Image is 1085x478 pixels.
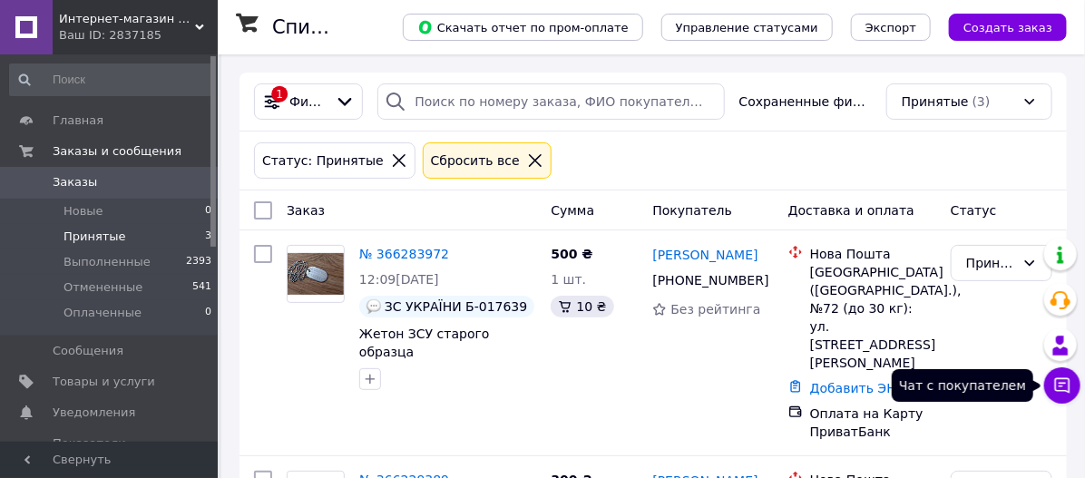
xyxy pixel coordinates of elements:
div: Оплата на Карту ПриватБанк [810,405,936,441]
span: Новые [64,203,103,219]
span: Оплаченные [64,305,142,321]
div: Статус: Принятые [259,151,387,171]
button: Скачать отчет по пром-оплате [403,14,643,41]
span: 541 [192,279,211,296]
span: Заказ [287,203,325,218]
span: 0 [205,203,211,219]
span: Принятые [64,229,126,245]
h1: Список заказов [272,16,428,38]
span: Сохраненные фильтры: [739,93,872,111]
span: Сумма [551,203,594,218]
span: Интернет-магазин "proMaking" [59,11,195,27]
input: Поиск [9,63,213,96]
span: Товары и услуги [53,374,155,390]
input: Поиск по номеру заказа, ФИО покупателя, номеру телефона, Email, номеру накладной [377,83,724,120]
span: Управление статусами [676,21,818,34]
a: Фото товару [287,245,345,303]
div: [GEOGRAPHIC_DATA] ([GEOGRAPHIC_DATA].), №72 (до 30 кг): ул. [STREET_ADDRESS][PERSON_NAME] [810,263,936,372]
div: Принят [966,253,1015,273]
span: Сообщения [53,343,123,359]
span: Создать заказ [963,21,1052,34]
span: Без рейтинга [670,302,760,317]
a: Жетон ЗСУ старого образца [359,327,490,359]
img: Фото товару [288,253,344,296]
div: Ваш ID: 2837185 [59,27,218,44]
button: Экспорт [851,14,931,41]
div: 10 ₴ [551,296,613,317]
span: Статус [951,203,997,218]
span: Фильтры [289,93,327,111]
span: 2393 [186,254,211,270]
span: 0 [205,305,211,321]
span: Показатели работы компании [53,435,168,468]
span: 3 [205,229,211,245]
a: Создать заказ [931,19,1067,34]
span: Уведомления [53,405,135,421]
a: Добавить ЭН [810,381,896,395]
div: Нова Пошта [810,245,936,263]
span: (3) [973,94,991,109]
span: 1 шт. [551,272,586,287]
span: 500 ₴ [551,247,592,261]
button: Чат с покупателем [1044,367,1080,404]
span: Принятые [902,93,969,111]
span: ЗС УКРАЇНИ Б-017639 [385,299,527,314]
a: № 366283972 [359,247,449,261]
span: Доставка и оплата [788,203,914,218]
span: Главная [53,112,103,129]
button: Управление статусами [661,14,833,41]
a: [PERSON_NAME] [652,246,758,264]
span: Экспорт [865,21,916,34]
span: Выполненные [64,254,151,270]
div: Чат с покупателем [892,369,1033,402]
span: Покупатель [652,203,732,218]
button: Создать заказ [949,14,1067,41]
img: :speech_balloon: [367,299,381,314]
span: 12:09[DATE] [359,272,439,287]
span: Скачать отчет по пром-оплате [417,19,629,35]
div: Сбросить все [427,151,523,171]
span: Заказы и сообщения [53,143,181,160]
div: [PHONE_NUMBER] [649,268,760,293]
span: Заказы [53,174,97,190]
span: Отмененные [64,279,142,296]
